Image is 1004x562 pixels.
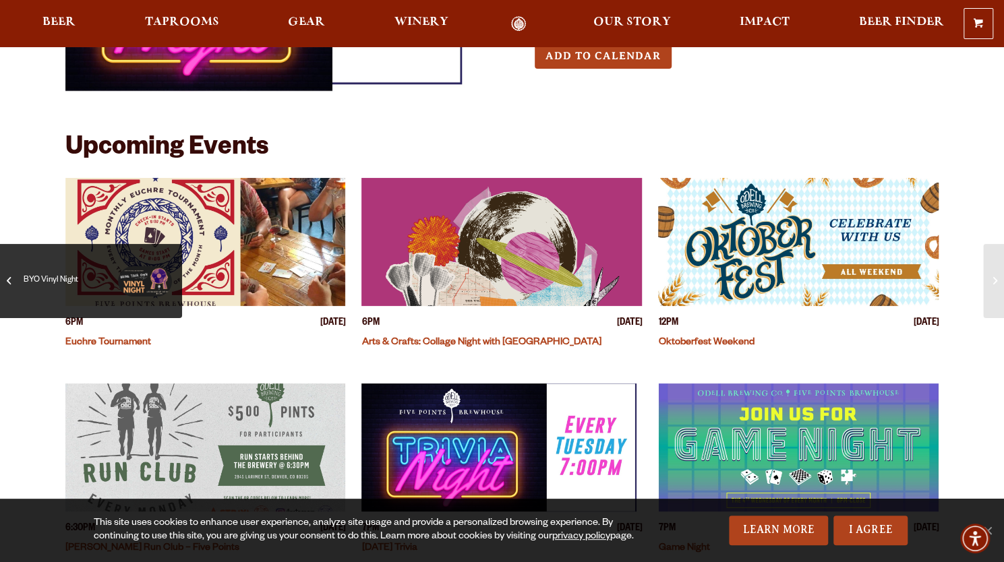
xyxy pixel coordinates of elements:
[913,317,939,331] span: [DATE]
[616,317,642,331] span: [DATE]
[65,383,346,511] a: View event details
[658,383,939,511] a: View event details
[658,317,678,331] span: 12PM
[740,17,790,28] span: Impact
[320,317,345,331] span: [DATE]
[145,17,219,28] span: Taprooms
[833,516,908,545] a: I Agree
[65,135,268,164] h2: Upcoming Events
[136,16,228,32] a: Taprooms
[658,338,754,348] a: Oktoberfest Weekend
[24,254,118,308] span: BYO Vinyl Night
[279,16,334,32] a: Gear
[593,17,671,28] span: Our Story
[535,44,672,69] button: Add to Calendar
[552,532,610,542] a: privacy policy
[361,338,601,348] a: Arts & Crafts: Collage Night with [GEOGRAPHIC_DATA]
[960,524,990,553] div: Accessibility Menu
[65,338,151,348] a: Euchre Tournament
[288,17,325,28] span: Gear
[65,317,83,331] span: 6PM
[585,16,680,32] a: Our Story
[859,17,944,28] span: Beer Finder
[361,178,642,306] a: View event details
[394,17,448,28] span: Winery
[493,16,543,32] a: Odell Home
[42,17,76,28] span: Beer
[729,516,828,545] a: Learn More
[850,16,953,32] a: Beer Finder
[65,178,346,306] a: View event details
[386,16,457,32] a: Winery
[94,517,655,544] div: This site uses cookies to enhance user experience, analyze site usage and provide a personalized ...
[361,317,379,331] span: 6PM
[658,178,939,306] a: View event details
[361,383,642,511] a: View event details
[34,16,84,32] a: Beer
[731,16,798,32] a: Impact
